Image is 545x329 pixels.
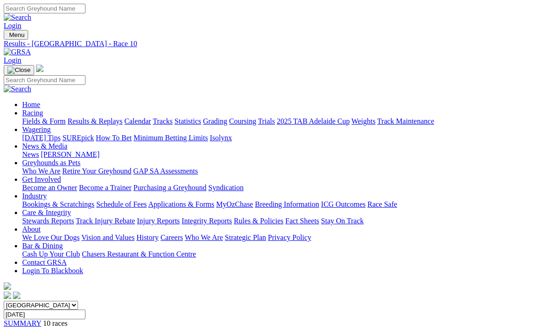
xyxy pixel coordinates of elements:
[62,167,132,175] a: Retire Your Greyhound
[22,167,61,175] a: Who We Are
[208,184,243,191] a: Syndication
[67,117,122,125] a: Results & Replays
[22,233,541,242] div: About
[321,200,365,208] a: ICG Outcomes
[4,282,11,290] img: logo-grsa-white.png
[4,40,541,48] a: Results - [GEOGRAPHIC_DATA] - Race 10
[4,48,31,56] img: GRSA
[22,167,541,175] div: Greyhounds as Pets
[22,192,47,200] a: Industry
[321,217,363,225] a: Stay On Track
[22,217,541,225] div: Care & Integrity
[22,109,43,117] a: Racing
[22,142,67,150] a: News & Media
[216,200,253,208] a: MyOzChase
[76,217,135,225] a: Track Injury Rebate
[22,258,67,266] a: Contact GRSA
[22,175,61,183] a: Get Involved
[79,184,132,191] a: Become a Trainer
[4,292,11,299] img: facebook.svg
[96,134,132,142] a: How To Bet
[377,117,434,125] a: Track Maintenance
[22,184,541,192] div: Get Involved
[229,117,256,125] a: Coursing
[210,134,232,142] a: Isolynx
[255,200,319,208] a: Breeding Information
[36,65,43,72] img: logo-grsa-white.png
[351,117,375,125] a: Weights
[285,217,319,225] a: Fact Sheets
[4,4,85,13] input: Search
[62,134,94,142] a: SUREpick
[22,233,79,241] a: We Love Our Dogs
[43,319,67,327] span: 10 races
[4,30,28,40] button: Toggle navigation
[22,200,541,209] div: Industry
[22,134,61,142] a: [DATE] Tips
[4,22,21,30] a: Login
[133,167,198,175] a: GAP SA Assessments
[22,134,541,142] div: Wagering
[22,217,74,225] a: Stewards Reports
[367,200,397,208] a: Race Safe
[22,200,94,208] a: Bookings & Scratchings
[22,250,80,258] a: Cash Up Your Club
[124,117,151,125] a: Calendar
[137,217,180,225] a: Injury Reports
[136,233,158,241] a: History
[175,117,201,125] a: Statistics
[7,66,30,74] img: Close
[160,233,183,241] a: Careers
[133,134,208,142] a: Minimum Betting Limits
[9,31,24,38] span: Menu
[22,126,51,133] a: Wagering
[234,217,284,225] a: Rules & Policies
[96,200,146,208] a: Schedule of Fees
[268,233,311,241] a: Privacy Policy
[4,310,85,319] input: Select date
[22,150,39,158] a: News
[4,85,31,93] img: Search
[22,242,63,250] a: Bar & Dining
[258,117,275,125] a: Trials
[22,250,541,258] div: Bar & Dining
[4,65,34,75] button: Toggle navigation
[22,267,83,275] a: Login To Blackbook
[22,209,71,216] a: Care & Integrity
[22,101,40,108] a: Home
[22,117,541,126] div: Racing
[4,13,31,22] img: Search
[133,184,206,191] a: Purchasing a Greyhound
[4,56,21,64] a: Login
[82,250,196,258] a: Chasers Restaurant & Function Centre
[225,233,266,241] a: Strategic Plan
[22,184,77,191] a: Become an Owner
[22,225,41,233] a: About
[4,319,41,327] a: SUMMARY
[182,217,232,225] a: Integrity Reports
[277,117,350,125] a: 2025 TAB Adelaide Cup
[22,159,80,167] a: Greyhounds as Pets
[153,117,173,125] a: Tracks
[22,150,541,159] div: News & Media
[148,200,214,208] a: Applications & Forms
[41,150,99,158] a: [PERSON_NAME]
[203,117,227,125] a: Grading
[4,75,85,85] input: Search
[81,233,134,241] a: Vision and Values
[22,117,66,125] a: Fields & Form
[13,292,20,299] img: twitter.svg
[185,233,223,241] a: Who We Are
